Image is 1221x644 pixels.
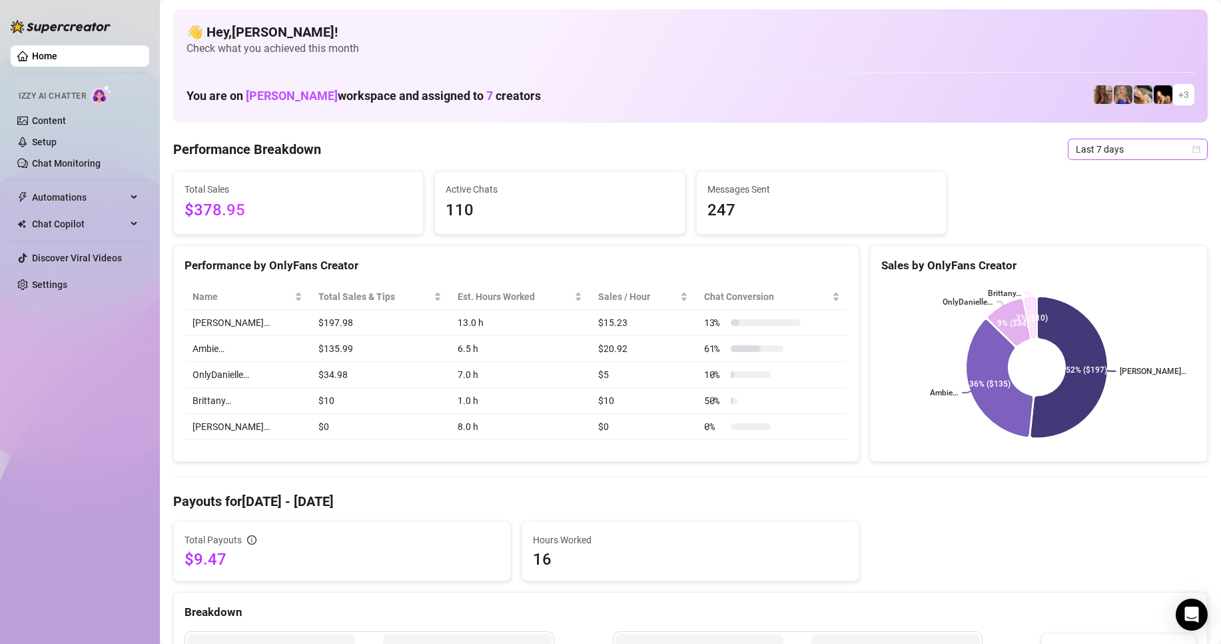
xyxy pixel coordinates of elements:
td: [PERSON_NAME]… [185,414,310,440]
img: Ambie [1114,85,1132,104]
span: 10 % [704,367,725,382]
span: [PERSON_NAME] [246,89,338,103]
span: 7 [486,89,493,103]
span: 50 % [704,393,725,408]
td: Brittany️‍… [185,388,310,414]
span: 16 [533,549,848,570]
td: $197.98 [310,310,450,336]
td: $20.92 [590,336,696,362]
div: Performance by OnlyFans Creator [185,257,848,275]
span: Chat Conversion [704,289,829,304]
a: Home [32,51,57,61]
img: OnlyDanielle [1134,85,1152,104]
span: 0 % [704,419,725,434]
div: Sales by OnlyFans Creator [881,257,1196,275]
h1: You are on workspace and assigned to creators [187,89,541,103]
span: $9.47 [185,549,500,570]
th: Name [185,284,310,310]
td: $0 [590,414,696,440]
td: 1.0 h [450,388,590,414]
td: $5 [590,362,696,388]
td: 13.0 h [450,310,590,336]
span: 13 % [704,315,725,330]
span: 247 [707,198,935,223]
span: 61 % [704,341,725,356]
div: Est. Hours Worked [458,289,572,304]
img: Brittany️‍ [1154,85,1172,104]
a: Setup [32,137,57,147]
text: [PERSON_NAME]… [1120,367,1187,376]
span: 110 [446,198,673,223]
span: Last 7 days [1076,139,1200,159]
a: Discover Viral Videos [32,253,122,263]
img: daniellerose [1094,85,1112,104]
div: Open Intercom Messenger [1176,599,1208,631]
span: info-circle [247,535,256,545]
span: Chat Copilot [32,213,127,235]
img: AI Chatter [91,85,112,104]
td: $10 [310,388,450,414]
span: Check what you achieved this month [187,41,1194,56]
td: $15.23 [590,310,696,336]
span: $378.95 [185,198,412,223]
span: Hours Worked [533,533,848,547]
span: Automations [32,187,127,208]
a: Settings [32,279,67,290]
td: OnlyDanielle… [185,362,310,388]
a: Chat Monitoring [32,158,101,169]
h4: Payouts for [DATE] - [DATE] [173,492,1208,511]
a: Content [32,115,66,126]
span: Total Sales & Tips [318,289,431,304]
td: $0 [310,414,450,440]
th: Sales / Hour [590,284,696,310]
td: 8.0 h [450,414,590,440]
img: Chat Copilot [17,219,26,229]
span: calendar [1192,145,1200,153]
text: Ambie… [930,388,958,397]
span: Name [193,289,292,304]
div: Breakdown [185,603,1196,621]
span: Messages Sent [707,182,935,197]
text: OnlyDanielle… [943,297,993,307]
img: logo-BBDzfeDw.svg [11,20,111,33]
td: Ambie… [185,336,310,362]
td: $135.99 [310,336,450,362]
h4: Performance Breakdown [173,140,321,159]
td: [PERSON_NAME]… [185,310,310,336]
span: Sales / Hour [598,289,677,304]
text: Brittany️‍… [988,289,1021,298]
td: $34.98 [310,362,450,388]
td: $10 [590,388,696,414]
th: Chat Conversion [696,284,848,310]
span: Total Sales [185,182,412,197]
td: 6.5 h [450,336,590,362]
th: Total Sales & Tips [310,284,450,310]
h4: 👋 Hey, [PERSON_NAME] ! [187,23,1194,41]
span: + 3 [1178,87,1189,102]
span: thunderbolt [17,192,28,203]
span: Total Payouts [185,533,242,547]
td: 7.0 h [450,362,590,388]
span: Izzy AI Chatter [19,90,86,103]
span: Active Chats [446,182,673,197]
